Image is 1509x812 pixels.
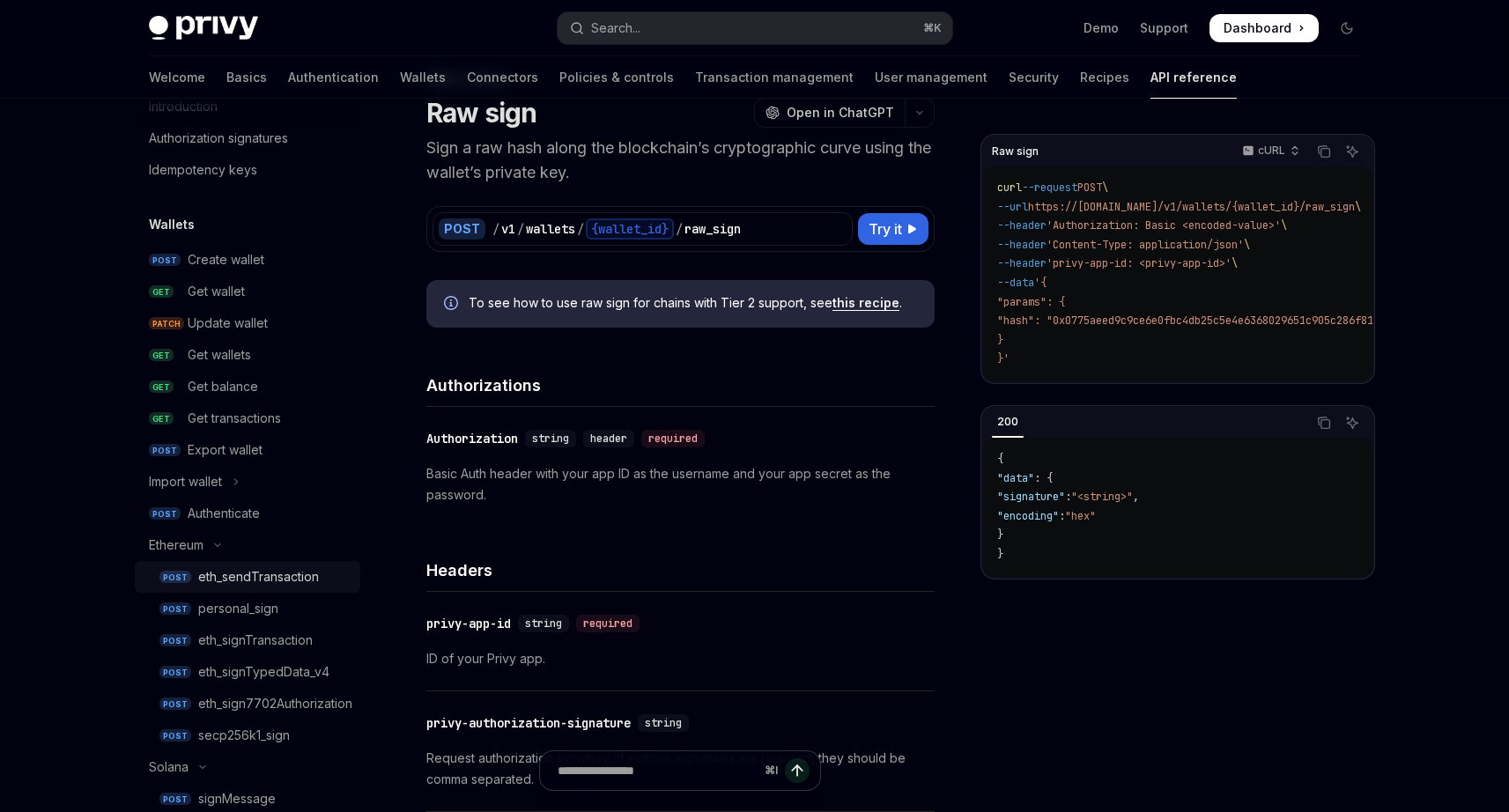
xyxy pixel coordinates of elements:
[135,154,360,186] a: Idempotency keys
[1034,276,1047,290] span: '{
[517,220,524,238] div: /
[135,402,360,434] a: GETGet transactions
[997,314,1466,328] span: "hash": "0x0775aeed9c9ce6e0fbc4db25c5e4e6368029651c905c286f813126a09025a21e"
[426,714,631,732] div: privy-authorization-signature
[149,349,174,362] span: GET
[159,793,191,806] span: POST
[1244,238,1250,252] span: \
[426,615,511,632] div: privy-app-id
[135,720,360,751] a: POSTsecp256k1_sign
[997,471,1034,485] span: "data"
[785,758,810,783] button: Send message
[676,220,683,238] div: /
[992,411,1024,432] div: 200
[426,648,935,669] p: ID of your Privy app.
[135,339,360,371] a: GETGet wallets
[1209,14,1319,42] a: Dashboard
[1084,19,1119,37] a: Demo
[149,471,222,492] div: Import wallet
[400,56,446,99] a: Wallets
[1232,256,1238,270] span: \
[135,624,360,656] a: POSTeth_signTransaction
[198,788,276,809] div: signMessage
[149,159,257,181] div: Idempotency keys
[997,547,1003,561] span: }
[426,430,518,447] div: Authorization
[188,439,263,461] div: Export wallet
[1224,19,1291,37] span: Dashboard
[135,688,360,720] a: POSTeth_sign7702Authorization
[501,220,515,238] div: v1
[1313,411,1335,434] button: Copy the contents from the code block
[135,593,360,624] a: POSTpersonal_sign
[198,693,352,714] div: eth_sign7702Authorization
[1047,256,1232,270] span: 'privy-app-id: <privy-app-id>'
[1150,56,1237,99] a: API reference
[586,218,674,240] div: {wallet_id}
[1034,471,1053,485] span: : {
[426,373,935,397] h4: Authorizations
[997,181,1022,195] span: curl
[135,529,360,561] button: Toggle Ethereum section
[149,16,258,41] img: dark logo
[1140,19,1188,37] a: Support
[1065,509,1096,523] span: "hex"
[1341,140,1364,163] button: Ask AI
[997,528,1003,542] span: }
[1133,490,1139,504] span: ,
[159,571,191,584] span: POST
[159,634,191,647] span: POST
[997,333,1003,347] span: }
[1028,200,1355,214] span: https://[DOMAIN_NAME]/v1/wallets/{wallet_id}/raw_sign
[559,56,674,99] a: Policies & controls
[198,725,290,746] div: secp256k1_sign
[1047,218,1281,233] span: 'Authorization: Basic <encoded-value>'
[159,698,191,711] span: POST
[997,218,1047,233] span: --header
[997,256,1047,270] span: --header
[135,244,360,276] a: POSTCreate wallet
[426,136,935,185] p: Sign a raw hash along the blockchain’s cryptographic curve using the wallet’s private key.
[439,218,485,240] div: POST
[149,757,189,778] div: Solana
[426,558,935,582] h4: Headers
[1102,181,1108,195] span: \
[135,498,360,529] a: POSTAuthenticate
[149,254,181,267] span: POST
[1022,181,1077,195] span: --request
[1009,56,1059,99] a: Security
[188,344,251,365] div: Get wallets
[149,535,203,556] div: Ethereum
[135,656,360,688] a: POSTeth_signTypedData_v4
[135,371,360,402] a: GETGet balance
[135,466,360,498] button: Toggle Import wallet section
[997,509,1059,523] span: "encoding"
[1232,137,1307,166] button: cURL
[288,56,379,99] a: Authentication
[1077,181,1102,195] span: POST
[558,751,758,790] input: Ask a question...
[1065,490,1071,504] span: :
[684,220,741,238] div: raw_sign
[526,220,575,238] div: wallets
[1258,144,1285,158] p: cURL
[992,144,1039,159] span: Raw sign
[997,295,1065,309] span: "params": {
[198,630,313,651] div: eth_signTransaction
[532,432,569,446] span: string
[492,220,499,238] div: /
[198,598,278,619] div: personal_sign
[149,317,184,330] span: PATCH
[469,294,917,312] span: To see how to use raw sign for chains with Tier 2 support, see .
[149,444,181,457] span: POST
[188,313,268,334] div: Update wallet
[1333,14,1361,42] button: Toggle dark mode
[997,276,1034,290] span: --data
[188,408,281,429] div: Get transactions
[159,666,191,679] span: POST
[1047,238,1244,252] span: 'Content-Type: application/json'
[226,56,267,99] a: Basics
[1341,411,1364,434] button: Ask AI
[149,56,205,99] a: Welcome
[590,432,627,446] span: header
